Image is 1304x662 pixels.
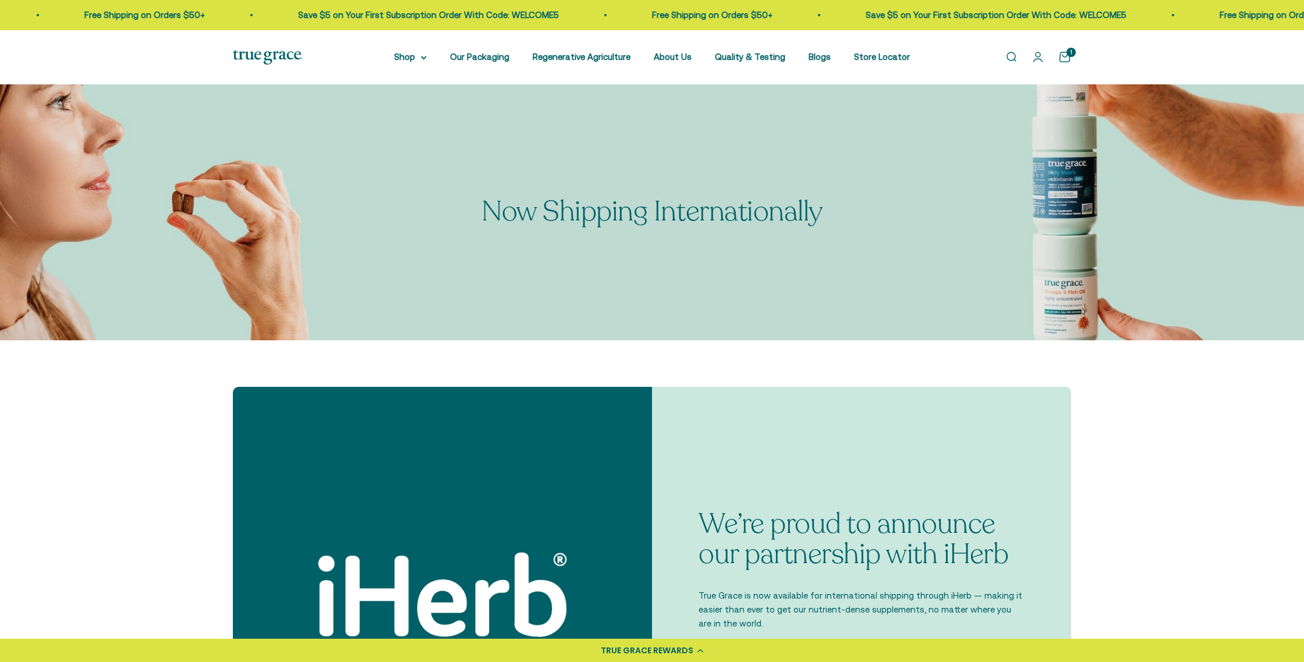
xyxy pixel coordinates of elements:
[1066,48,1076,57] cart-count: 1
[699,589,1025,631] p: True Grace is now available for international shipping through iHerb — making it easier than ever...
[533,52,630,62] a: Regenerative Agriculture
[699,509,1025,571] p: We’re proud to announce our partnership with iHerb
[715,52,785,62] a: Quality & Testing
[84,10,205,20] a: Free Shipping on Orders $50+
[394,50,427,64] summary: Shop
[809,52,831,62] a: Blogs
[654,52,692,62] a: About Us
[450,52,509,62] a: Our Packaging
[652,10,773,20] a: Free Shipping on Orders $50+
[481,193,823,230] split-lines: Now Shipping Internationally
[854,52,910,62] a: Store Locator
[601,645,693,657] div: TRUE GRACE REWARDS
[298,8,559,22] p: Save $5 on Your First Subscription Order With Code: WELCOME5
[866,8,1126,22] p: Save $5 on Your First Subscription Order With Code: WELCOME5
